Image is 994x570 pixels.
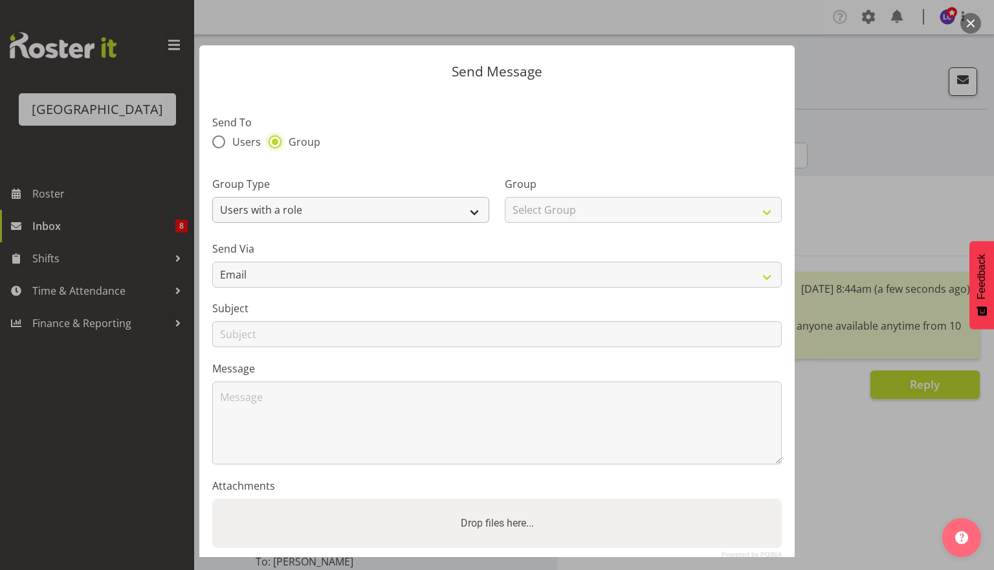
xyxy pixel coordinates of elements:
[225,135,261,148] span: Users
[212,321,782,347] input: Subject
[212,361,782,376] label: Message
[212,301,782,316] label: Subject
[456,510,539,536] label: Drop files here...
[212,478,782,494] label: Attachments
[505,176,782,192] label: Group
[969,241,994,329] button: Feedback - Show survey
[212,241,782,256] label: Send Via
[212,176,489,192] label: Group Type
[212,115,782,130] label: Send To
[212,65,782,78] p: Send Message
[722,552,782,558] a: Powered by PQINA
[955,531,968,544] img: help-xxl-2.png
[282,135,320,148] span: Group
[976,254,988,299] span: Feedback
